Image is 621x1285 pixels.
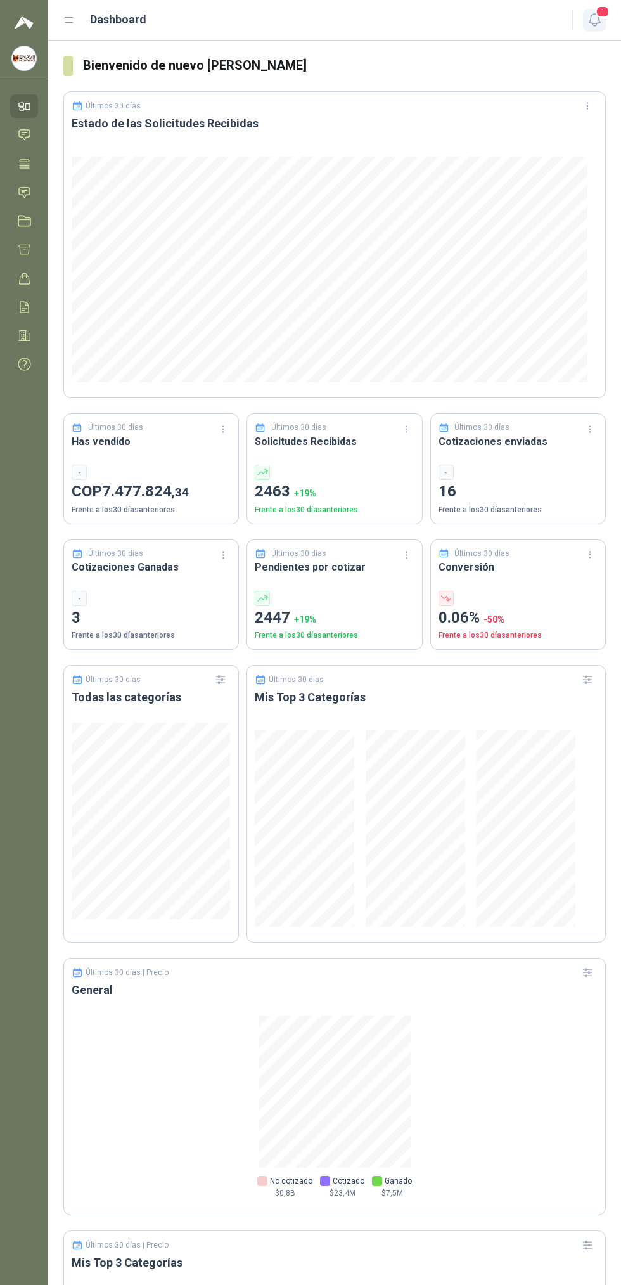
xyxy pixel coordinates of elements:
[454,422,509,434] p: Últimos 30 días
[86,101,141,110] p: Últimos 30 días
[381,1187,403,1199] span: $ 7,5M
[255,504,414,516] p: Frente a los 30 días anteriores
[439,606,598,630] p: 0.06%
[72,606,231,630] p: 3
[255,480,414,504] p: 2463
[72,434,231,449] h3: Has vendido
[88,422,143,434] p: Últimos 30 días
[483,614,504,624] span: -50 %
[269,675,324,684] p: Últimos 30 días
[255,434,414,449] h3: Solicitudes Recibidas
[255,559,414,575] h3: Pendientes por cotizar
[72,1255,598,1270] h3: Mis Top 3 Categorías
[72,983,598,998] h3: General
[102,482,189,500] span: 7.477.824
[72,591,87,606] div: -
[72,116,598,131] h3: Estado de las Solicitudes Recibidas
[439,559,598,575] h3: Conversión
[72,690,231,705] h3: Todas las categorías
[72,504,231,516] p: Frente a los 30 días anteriores
[172,485,189,500] span: ,34
[439,465,454,480] div: -
[72,480,231,504] p: COP
[88,548,143,560] p: Últimos 30 días
[86,675,141,684] p: Últimos 30 días
[15,15,34,30] img: Logo peakr
[83,56,606,75] h3: Bienvenido de nuevo [PERSON_NAME]
[439,434,598,449] h3: Cotizaciones enviadas
[439,504,598,516] p: Frente a los 30 días anteriores
[439,480,598,504] p: 16
[72,630,231,642] p: Frente a los 30 días anteriores
[12,46,36,70] img: Company Logo
[294,488,316,498] span: + 19 %
[294,614,316,624] span: + 19 %
[72,465,87,480] div: -
[255,690,598,705] h3: Mis Top 3 Categorías
[86,968,169,977] p: Últimos 30 días | Precio
[275,1187,295,1199] span: $ 0,8B
[439,630,598,642] p: Frente a los 30 días anteriores
[255,606,414,630] p: 2447
[271,422,326,434] p: Últimos 30 días
[255,630,414,642] p: Frente a los 30 días anteriores
[596,6,610,18] span: 1
[90,11,146,29] h1: Dashboard
[330,1187,355,1199] span: $ 23,4M
[583,9,606,32] button: 1
[86,1241,169,1249] p: Últimos 30 días | Precio
[454,548,509,560] p: Últimos 30 días
[271,548,326,560] p: Últimos 30 días
[72,559,231,575] h3: Cotizaciones Ganadas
